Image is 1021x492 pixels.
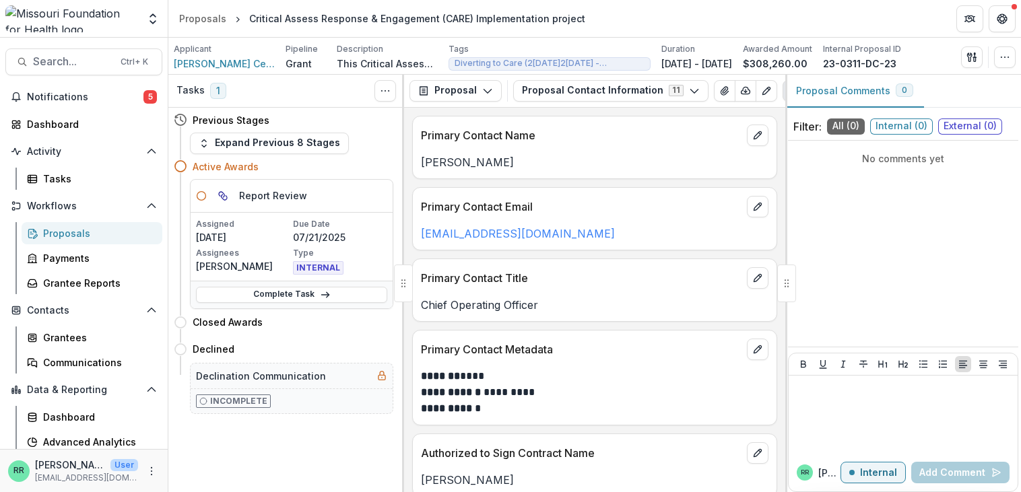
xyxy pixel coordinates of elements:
p: [PERSON_NAME] [818,466,841,480]
p: This Critical Assess Response & Engagement (CARE) implementation project will prioritize family e... [337,57,438,71]
p: No comments yet [793,151,1013,166]
h5: Declination Communication [196,369,326,383]
button: Italicize [835,356,851,372]
span: Data & Reporting [27,384,141,396]
div: Dashboard [27,117,152,131]
button: Expand Previous 8 Stages [190,133,349,154]
p: [PERSON_NAME] [421,154,768,170]
a: Dashboard [5,113,162,135]
span: Diverting to Care (2[DATE]2[DATE] - Community-based - Strategy Implementation [455,59,645,68]
div: Proposals [179,11,226,26]
button: Proposal [409,80,502,102]
p: Description [337,43,383,55]
button: Ordered List [935,356,951,372]
h4: Closed Awards [193,315,263,329]
div: Advanced Analytics [43,435,152,449]
span: Internal ( 0 ) [870,118,933,135]
button: Heading 1 [875,356,891,372]
h3: Tasks [176,85,205,96]
span: Contacts [27,305,141,316]
span: 1 [210,83,226,99]
span: INTERNAL [293,261,343,275]
button: Open entity switcher [143,5,162,32]
h4: Declined [193,342,234,356]
span: Workflows [27,201,141,212]
button: Get Help [989,5,1016,32]
a: Dashboard [22,406,162,428]
div: Communications [43,355,152,370]
div: Proposals [43,226,152,240]
span: Search... [33,55,112,68]
button: Open Activity [5,141,162,162]
button: More [143,463,160,479]
p: $308,260.00 [743,57,808,71]
p: Pipeline [286,43,318,55]
span: 0 [902,85,907,95]
h5: Report Review [239,188,307,203]
p: Applicant [174,43,211,55]
a: Complete Task [196,287,387,303]
button: Search... [5,48,162,75]
span: 5 [143,90,157,104]
p: 07/21/2025 [293,230,387,244]
button: Open Workflows [5,195,162,217]
p: Awarded Amount [743,43,812,55]
p: Primary Contact Email [421,199,742,215]
button: Proposal Comments [785,75,924,108]
button: Proposal Contact Information11 [513,80,709,102]
p: Internal Proposal ID [823,43,901,55]
a: Communications [22,351,162,374]
p: Incomplete [210,395,267,407]
a: Tasks [22,168,162,190]
p: [PERSON_NAME] [35,458,105,472]
p: Assigned [196,218,290,230]
div: Ctrl + K [118,55,151,69]
button: edit [747,339,768,360]
a: Proposals [174,9,232,28]
div: Rachel Rimmerman [13,466,24,475]
h4: Active Awards [193,160,259,174]
p: [PERSON_NAME] [421,472,768,488]
button: edit [747,196,768,217]
p: Assignees [196,247,290,259]
button: Add Comment [911,462,1010,483]
img: Missouri Foundation for Health logo [5,5,138,32]
p: Due Date [293,218,387,230]
button: Align Right [995,356,1011,372]
button: Bold [795,356,812,372]
div: Rachel Rimmerman [801,469,809,476]
a: Proposals [22,222,162,244]
div: Tasks [43,172,152,186]
button: Plaintext view [783,80,804,102]
p: 23-0311-DC-23 [823,57,896,71]
p: Type [293,247,387,259]
span: External ( 0 ) [938,118,1002,135]
button: Notifications5 [5,86,162,108]
p: Authorized to Sign Contract Name [421,445,742,461]
p: User [110,459,138,471]
span: Notifications [27,92,143,103]
button: Edit as form [756,80,777,102]
div: Critical Assess Response & Engagement (CARE) Implementation project [249,11,585,26]
button: Strike [855,356,871,372]
button: View Attached Files [714,80,735,102]
a: [PERSON_NAME] Center for Behavioral Change [174,57,275,71]
button: edit [747,267,768,289]
a: Advanced Analytics [22,431,162,453]
p: Filter: [793,118,822,135]
a: Payments [22,247,162,269]
div: Grantee Reports [43,276,152,290]
p: Tags [449,43,469,55]
span: All ( 0 ) [827,118,865,135]
p: Internal [860,467,897,479]
button: Align Left [955,356,971,372]
p: Primary Contact Title [421,270,742,286]
button: edit [747,442,768,464]
button: Align Center [975,356,991,372]
p: [DATE] [196,230,290,244]
button: Bullet List [915,356,931,372]
button: Heading 2 [895,356,911,372]
p: [EMAIL_ADDRESS][DOMAIN_NAME] [35,472,138,484]
button: View dependent tasks [212,185,234,207]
